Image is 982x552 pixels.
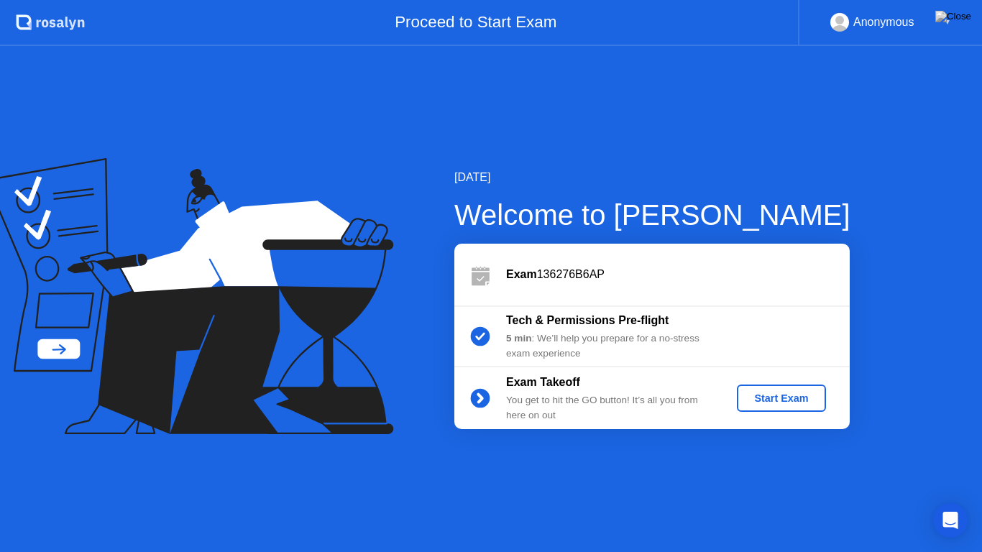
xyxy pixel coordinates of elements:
b: Exam Takeoff [506,376,580,388]
div: Welcome to [PERSON_NAME] [454,193,850,236]
div: You get to hit the GO button! It’s all you from here on out [506,393,713,423]
div: Start Exam [743,392,820,404]
b: 5 min [506,333,532,344]
div: 136276B6AP [506,266,850,283]
button: Start Exam [737,385,825,412]
b: Exam [506,268,537,280]
div: Open Intercom Messenger [933,503,968,538]
img: Close [935,11,971,22]
div: : We’ll help you prepare for a no-stress exam experience [506,331,713,361]
div: Anonymous [853,13,914,32]
b: Tech & Permissions Pre-flight [506,314,669,326]
div: [DATE] [454,169,850,186]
